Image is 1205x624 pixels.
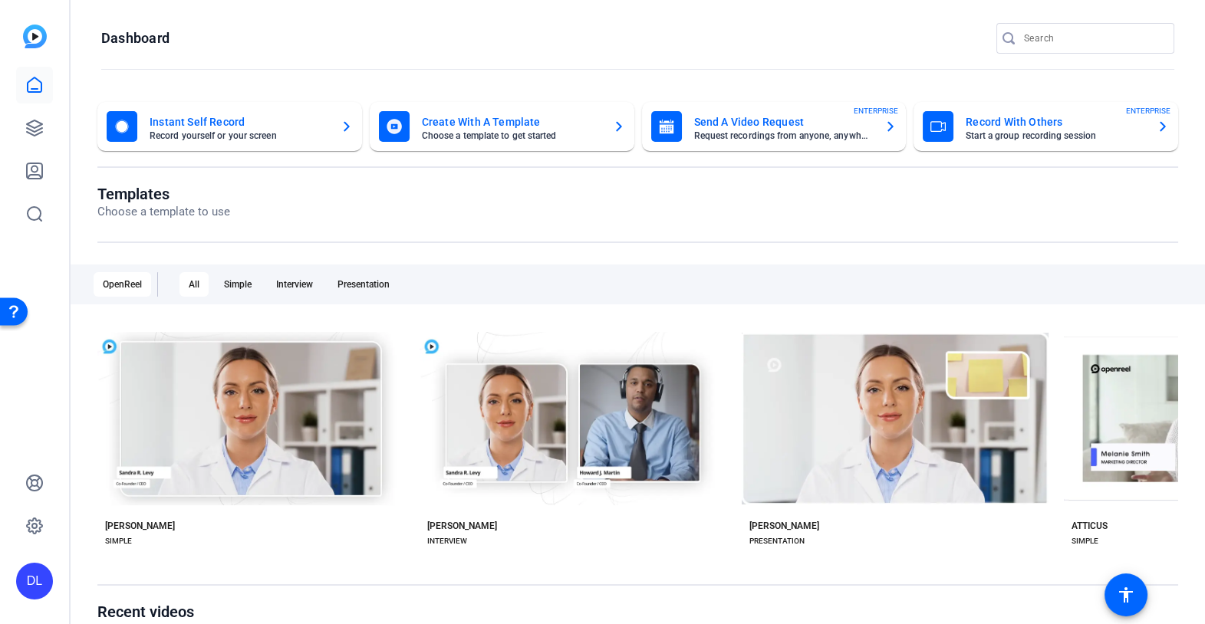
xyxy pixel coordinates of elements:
div: ATTICUS [1072,520,1108,532]
div: Simple [215,272,261,297]
div: INTERVIEW [427,535,467,547]
h1: Templates [97,185,230,203]
div: All [179,272,209,297]
div: [PERSON_NAME] [749,520,819,532]
mat-card-subtitle: Request recordings from anyone, anywhere [694,131,873,140]
mat-card-subtitle: Record yourself or your screen [150,131,328,140]
div: [PERSON_NAME] [105,520,175,532]
button: Instant Self RecordRecord yourself or your screen [97,102,362,151]
div: OpenReel [94,272,151,297]
mat-icon: accessibility [1117,586,1135,604]
h1: Recent videos [97,603,245,621]
div: DL [16,563,53,599]
mat-card-title: Send A Video Request [694,113,873,131]
h1: Dashboard [101,29,170,48]
mat-card-title: Instant Self Record [150,113,328,131]
button: Create With A TemplateChoose a template to get started [370,102,634,151]
div: PRESENTATION [749,535,805,547]
div: SIMPLE [105,535,132,547]
div: Presentation [328,272,399,297]
button: Send A Video RequestRequest recordings from anyone, anywhereENTERPRISE [642,102,907,151]
span: ENTERPRISE [1126,105,1170,117]
div: [PERSON_NAME] [427,520,497,532]
mat-card-title: Create With A Template [422,113,601,131]
span: ENTERPRISE [854,105,898,117]
img: blue-gradient.svg [23,25,47,48]
div: SIMPLE [1072,535,1098,547]
input: Search [1024,29,1162,48]
p: Choose a template to use [97,203,230,221]
mat-card-subtitle: Start a group recording session [966,131,1144,140]
div: Interview [267,272,322,297]
mat-card-title: Record With Others [966,113,1144,131]
button: Record With OthersStart a group recording sessionENTERPRISE [914,102,1178,151]
mat-card-subtitle: Choose a template to get started [422,131,601,140]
